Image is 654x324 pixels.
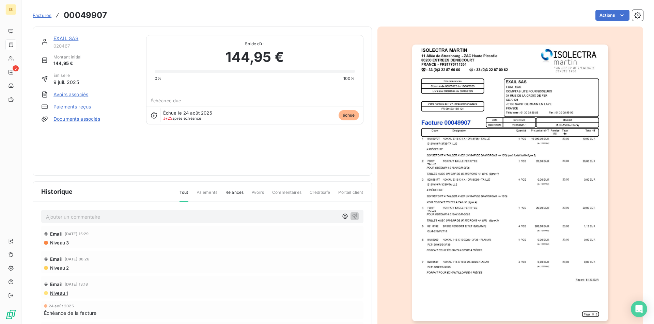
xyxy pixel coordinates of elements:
span: Niveau 2 [49,265,69,271]
span: 24 août 2025 [49,304,74,308]
span: Historique [41,187,73,196]
span: après échéance [163,116,201,120]
span: Échéance due [151,98,182,103]
span: Factures [33,13,51,18]
span: Tout [180,189,188,202]
span: [DATE] 15:29 [65,232,89,236]
span: 020467 [53,43,138,49]
span: J+25 [163,116,173,121]
span: [DATE] 13:18 [65,282,88,286]
a: EXAIL SAS [53,35,78,41]
a: Paiements reçus [53,103,91,110]
span: 5 [13,65,19,71]
span: Creditsafe [310,189,330,201]
span: Montant initial [53,54,81,60]
div: Open Intercom Messenger [631,301,647,317]
span: Paiements [197,189,217,201]
span: 0% [155,75,161,82]
div: IS [5,4,16,15]
span: Niveau 3 [49,240,69,245]
a: Avoirs associés [53,91,88,98]
span: Commentaires [272,189,301,201]
span: échue [339,110,359,120]
span: Échéance de la facture [44,309,96,317]
a: Factures [33,12,51,19]
span: Niveau 1 [49,290,68,296]
span: [DATE] 08:26 [65,257,90,261]
span: Portail client [338,189,363,201]
span: Solde dû : [155,41,355,47]
span: Email [50,256,63,262]
span: 9 juil. 2025 [53,79,79,86]
span: Relances [225,189,244,201]
span: 144,95 € [53,60,81,67]
span: Échue le 24 août 2025 [163,110,212,116]
span: Avoirs [252,189,264,201]
span: Email [50,282,63,287]
h3: 00049907 [64,9,107,21]
img: Logo LeanPay [5,309,16,320]
span: Émise le [53,72,79,79]
span: 144,95 € [225,47,283,67]
span: Email [50,231,63,237]
button: Actions [595,10,629,21]
span: 100% [343,75,355,82]
a: Documents associés [53,116,100,122]
img: invoice_thumbnail [412,45,608,321]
